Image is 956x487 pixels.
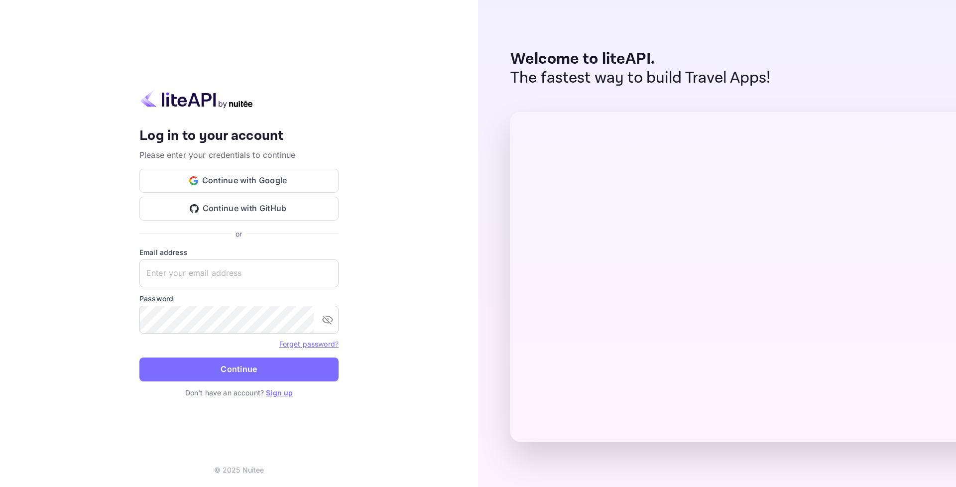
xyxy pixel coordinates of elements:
[318,310,338,330] button: toggle password visibility
[139,387,339,398] p: Don't have an account?
[139,259,339,287] input: Enter your email address
[139,293,339,304] label: Password
[266,388,293,397] a: Sign up
[139,127,339,145] h4: Log in to your account
[510,50,771,69] p: Welcome to liteAPI.
[139,149,339,161] p: Please enter your credentials to continue
[139,89,254,109] img: liteapi
[139,197,339,221] button: Continue with GitHub
[236,229,242,239] p: or
[279,340,339,348] a: Forget password?
[214,465,264,475] p: © 2025 Nuitee
[279,339,339,349] a: Forget password?
[139,358,339,381] button: Continue
[139,247,339,257] label: Email address
[510,69,771,88] p: The fastest way to build Travel Apps!
[139,169,339,193] button: Continue with Google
